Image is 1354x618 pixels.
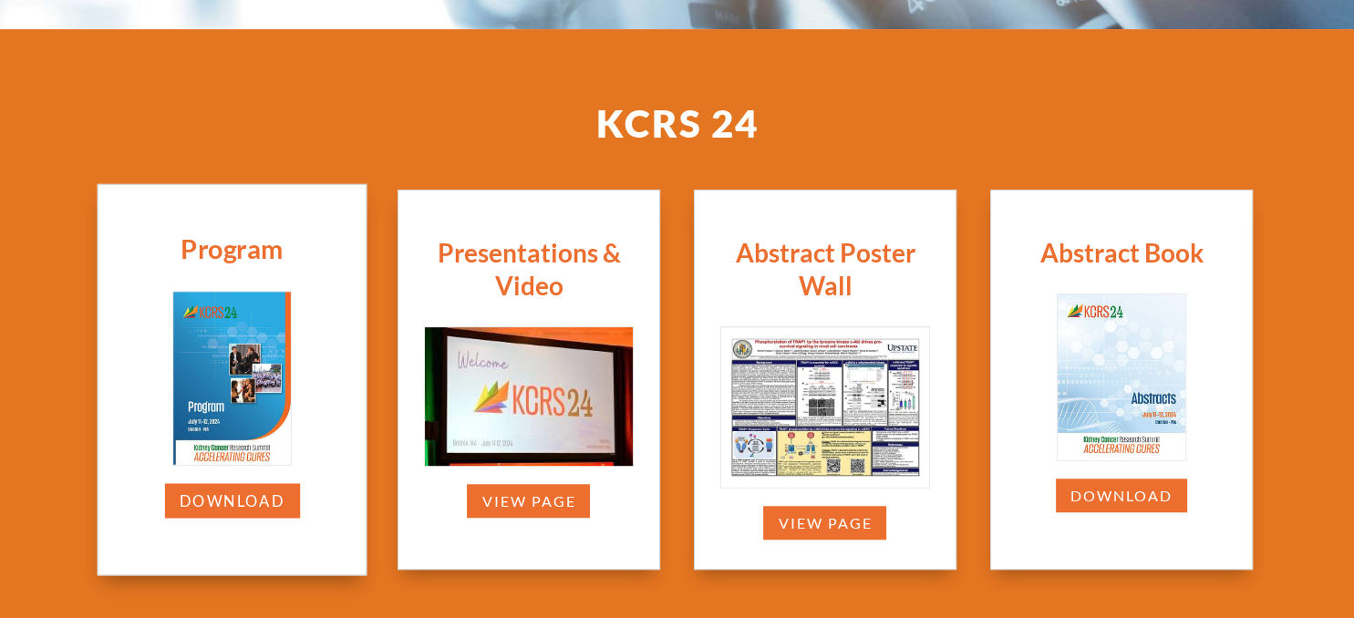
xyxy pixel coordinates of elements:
h2: Abstract Book [1005,236,1237,278]
a: View Page [761,504,888,541]
a: view page [465,482,592,520]
h2: Abstract Poster Wall [708,236,941,312]
a: Download [1054,477,1189,514]
a: KCRS21 Program Cover [1057,448,1187,463]
h2: KCRS 24 [163,104,1192,151]
img: Abstracts Book 2024 Cover [1058,294,1186,460]
a: Presentations & Slides cover [424,453,634,469]
h2: Program [113,232,353,275]
a: Download [163,481,302,520]
a: KCRS21 Program Cover [172,451,292,468]
span: Presentations & Video [437,237,620,301]
img: ready 1 [425,327,633,466]
img: KCRS 24 Program cover [173,292,291,464]
img: KCRS23 poster cover image [721,327,929,488]
a: KCRS21 Program Cover [720,475,930,490]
